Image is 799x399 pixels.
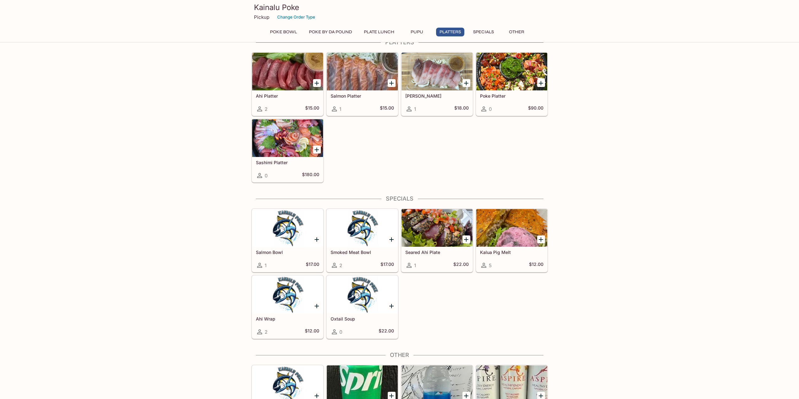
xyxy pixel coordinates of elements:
div: Seared Ahi Plate [402,209,472,247]
h5: $15.00 [380,105,394,113]
h4: Specials [251,195,548,202]
a: Kalua Pig Melt5$12.00 [476,209,548,272]
span: 5 [489,262,492,268]
h5: Kalua Pig Melt [480,250,543,255]
h5: $15.00 [305,105,319,113]
button: Plate Lunch [360,28,398,36]
div: Hamachi Platter [402,53,472,90]
button: Other [503,28,531,36]
button: Add Kalua Pig Melt [537,235,545,243]
h5: Sashimi Platter [256,160,319,165]
button: Add Salmon Platter [388,79,396,87]
div: Kalua Pig Melt [476,209,547,247]
a: Seared Ahi Plate1$22.00 [401,209,473,272]
div: Ahi Platter [252,53,323,90]
p: Pickup [254,14,269,20]
button: Add Sashimi Platter [313,146,321,154]
button: Add Seared Ahi Plate [462,235,470,243]
button: Add Salmon Bowl [313,235,321,243]
a: [PERSON_NAME]1$18.00 [401,52,473,116]
h5: $180.00 [302,172,319,179]
span: 0 [489,106,492,112]
div: Poke Platter [476,53,547,90]
h5: Salmon Bowl [256,250,319,255]
h5: Oxtail Soup [331,316,394,321]
h3: Kainalu Poke [254,3,545,12]
h5: $17.00 [381,262,394,269]
h5: $12.00 [529,262,543,269]
h5: $90.00 [528,105,543,113]
button: Specials [469,28,498,36]
button: Add Smoked Meat Bowl [388,235,396,243]
button: Add Poke Platter [537,79,545,87]
div: Oxtail Soup [327,276,398,313]
a: Ahi Platter2$15.00 [252,52,323,116]
h5: $18.00 [454,105,469,113]
a: Poke Platter0$90.00 [476,52,548,116]
a: Salmon Bowl1$17.00 [252,209,323,272]
a: Oxtail Soup0$22.00 [327,275,398,339]
div: Ahi Wrap [252,276,323,313]
h5: Smoked Meat Bowl [331,250,394,255]
button: Add Ahi Platter [313,79,321,87]
div: Salmon Platter [327,53,398,90]
div: Salmon Bowl [252,209,323,247]
a: Sashimi Platter0$180.00 [252,119,323,182]
h4: Platters [251,39,548,46]
span: 2 [265,329,267,335]
a: Salmon Platter1$15.00 [327,52,398,116]
span: 1 [414,106,416,112]
h5: Salmon Platter [331,93,394,99]
button: Change Order Type [274,12,318,22]
div: Smoked Meat Bowl [327,209,398,247]
h5: $17.00 [306,262,319,269]
h5: Ahi Platter [256,93,319,99]
button: Poke Bowl [267,28,300,36]
h4: Other [251,352,548,359]
h5: Seared Ahi Plate [405,250,469,255]
span: 2 [265,106,267,112]
h5: Ahi Wrap [256,316,319,321]
button: Add Ahi Wrap [313,302,321,310]
h5: $12.00 [305,328,319,336]
span: 0 [339,329,342,335]
h5: [PERSON_NAME] [405,93,469,99]
h5: $22.00 [379,328,394,336]
span: 1 [339,106,341,112]
span: 2 [339,262,342,268]
button: Platters [436,28,464,36]
a: Smoked Meat Bowl2$17.00 [327,209,398,272]
button: Pupu [403,28,431,36]
h5: Poke Platter [480,93,543,99]
a: Ahi Wrap2$12.00 [252,275,323,339]
h5: $22.00 [453,262,469,269]
button: Poke By Da Pound [305,28,355,36]
button: Add Hamachi Platter [462,79,470,87]
span: 1 [265,262,267,268]
span: 1 [414,262,416,268]
span: 0 [265,173,267,179]
button: Add Oxtail Soup [388,302,396,310]
div: Sashimi Platter [252,119,323,157]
